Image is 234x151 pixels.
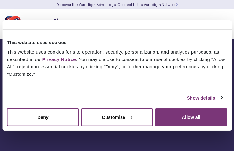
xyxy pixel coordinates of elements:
button: Deny [7,108,79,126]
a: Show details [187,94,222,101]
a: Discover the Veradigm Advantage: Connect to the Veradigm NetworkLearn More [57,2,178,7]
div: This website uses cookies for site operation, security, personalization, and analytics purposes, ... [7,48,227,78]
button: Customize [81,108,153,126]
span: Learn More [176,2,178,7]
img: Veradigm logo [5,14,78,34]
button: Toggle Navigation Menu [216,16,225,32]
div: This website uses cookies [7,39,227,46]
a: Privacy Notice [42,57,76,62]
button: Allow all [155,108,227,126]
